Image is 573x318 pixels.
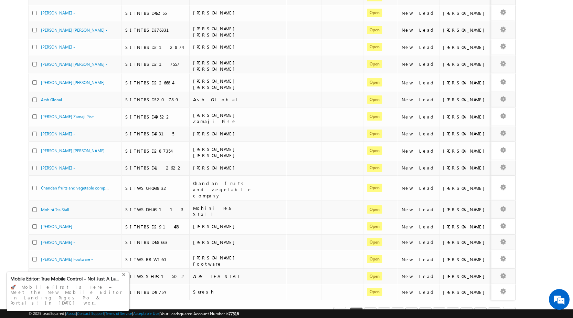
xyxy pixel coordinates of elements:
div: SITWSBRWI60 [125,256,186,263]
span: Open [367,95,382,104]
span: Open [367,272,382,280]
div: [PERSON_NAME] [443,206,488,213]
span: [PERSON_NAME] [PERSON_NAME] [193,78,238,90]
div: SITNTBSD412622 [125,165,186,171]
a: Contact Support [77,311,104,316]
span: Open [367,288,382,296]
a: [PERSON_NAME] [PERSON_NAME] - [41,80,107,85]
div: 🚀 Mobile-First is Here – Meet the New Mobile Editor in Landing Pages Pro & Portals! In [DATE] wor... [10,282,125,308]
div: SITNTBSD446255 [125,10,186,16]
div: New Lead [402,273,436,279]
span: Open [367,222,382,230]
span: [PERSON_NAME] [PERSON_NAME] [193,146,238,158]
div: [PERSON_NAME] [443,44,488,50]
div: [PERSON_NAME] [443,165,488,171]
div: SITNTBSD226684 [125,80,186,86]
span: [PERSON_NAME] [193,44,238,50]
a: Terms of Service [105,311,132,316]
div: SITNTBSD497547 [125,289,186,295]
span: [PERSON_NAME] [PERSON_NAME] [193,25,238,38]
span: Open [367,164,382,172]
span: Open [367,184,382,192]
a: Chandan fruits and vegetable company - [41,185,115,191]
div: SITNTBSD376331 [125,27,186,33]
span: [PERSON_NAME] Zamaji Pise [193,112,238,124]
div: SITWSCHOM832 [125,185,186,191]
span: Suresh [193,289,215,295]
div: SITNTBSD449522 [125,114,186,120]
div: New Lead [402,80,436,86]
span: [PERSON_NAME] [193,223,238,229]
span: AJAY TEA STALL [193,273,242,279]
div: [PERSON_NAME] [443,256,488,263]
span: Open [367,9,382,17]
span: Open [367,255,382,263]
div: SITNTBSD291468 [125,224,186,230]
div: [PERSON_NAME] [443,61,488,67]
div: New Lead [402,289,436,295]
div: [PERSON_NAME] [443,185,488,191]
div: New Lead [402,206,436,213]
div: [PERSON_NAME] [443,96,488,103]
div: SITNTBSD287354 [125,148,186,154]
span: Your Leadsquared Account Number is [160,311,239,316]
div: [PERSON_NAME] [443,131,488,137]
span: Open [367,43,382,51]
span: Arsh Global [193,96,243,102]
div: [PERSON_NAME] [443,114,488,120]
div: [PERSON_NAME] [443,27,488,33]
a: [PERSON_NAME] Footware - [41,257,93,262]
span: Open [367,130,382,138]
span: 77516 [229,311,239,316]
div: New Lead [402,185,436,191]
div: New Lead [402,61,436,67]
span: Open [367,26,382,34]
div: New Lead [402,256,436,263]
div: [PERSON_NAME] [443,273,488,279]
a: [PERSON_NAME] - [41,224,75,229]
span: Open [367,112,382,121]
div: [PERSON_NAME] [443,289,488,295]
a: About [66,311,76,316]
div: + [120,270,129,278]
div: New Lead [402,96,436,103]
div: SITWSSHPR1502 [125,273,186,279]
a: [PERSON_NAME] - [41,44,75,50]
div: [PERSON_NAME] [443,148,488,154]
div: New Lead [402,114,436,120]
div: [PERSON_NAME] [443,224,488,230]
span: [PERSON_NAME] [PERSON_NAME] [193,60,238,72]
div: New Lead [402,224,436,230]
span: [PERSON_NAME] [193,165,238,171]
span: [PERSON_NAME] [193,10,238,16]
span: Open [367,60,382,68]
span: [PERSON_NAME] Footware [193,255,238,267]
div: SITWSDHAR113 [125,206,186,213]
span: Chandan fruits and vegetable company [193,180,252,198]
span: Open [367,78,382,86]
div: SITNTBSD212874 [125,44,186,50]
a: [PERSON_NAME] Zamaji Pise - [41,114,96,119]
div: SITNTBSD49315 [125,131,186,137]
a: [PERSON_NAME] [PERSON_NAME] - [41,28,107,33]
div: New Lead [402,239,436,245]
div: New Lead [402,27,436,33]
span: Open [367,146,382,155]
div: Mobile Editor: True Mobile Control - Not Just A La... [10,276,121,282]
a: [PERSON_NAME] - [41,165,75,171]
div: New Lead [402,131,436,137]
div: SITNTBSD217557 [125,61,186,67]
span: Mohini Tea Stall [193,205,232,217]
div: [PERSON_NAME] [443,239,488,245]
a: Acceptable Use [133,311,159,316]
a: [PERSON_NAME] [PERSON_NAME] - [41,62,107,67]
div: [PERSON_NAME] [443,80,488,86]
a: [PERSON_NAME] - [41,240,75,245]
div: New Lead [402,148,436,154]
a: [PERSON_NAME] - [41,10,75,16]
div: New Lead [402,165,436,171]
div: SITNTBSD320789 [125,96,186,103]
a: [PERSON_NAME] [PERSON_NAME] - [41,148,107,153]
span: [PERSON_NAME] [193,131,238,136]
span: Open [367,238,382,246]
